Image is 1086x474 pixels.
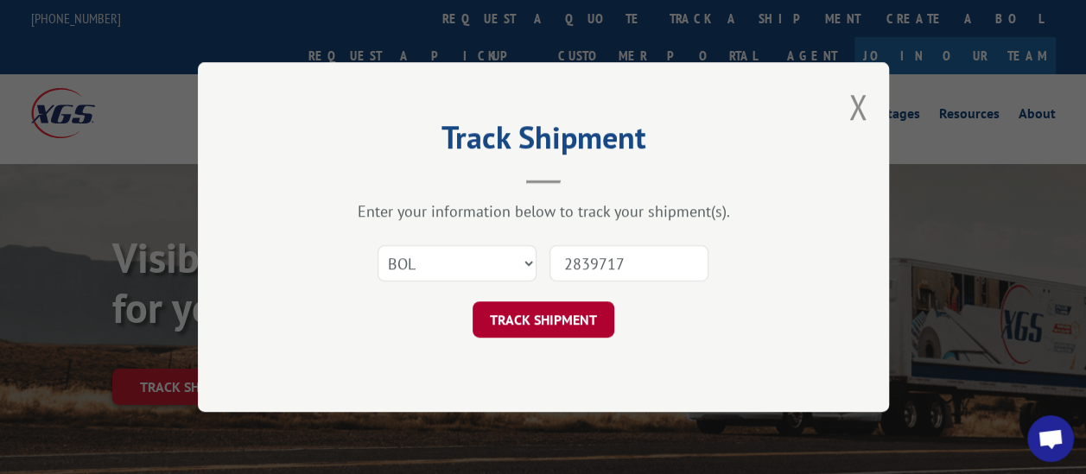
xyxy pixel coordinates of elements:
div: Enter your information below to track your shipment(s). [284,201,803,221]
button: TRACK SHIPMENT [473,301,614,338]
button: Close modal [848,84,867,130]
h2: Track Shipment [284,125,803,158]
a: Open chat [1027,415,1074,462]
input: Number(s) [549,245,708,281]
